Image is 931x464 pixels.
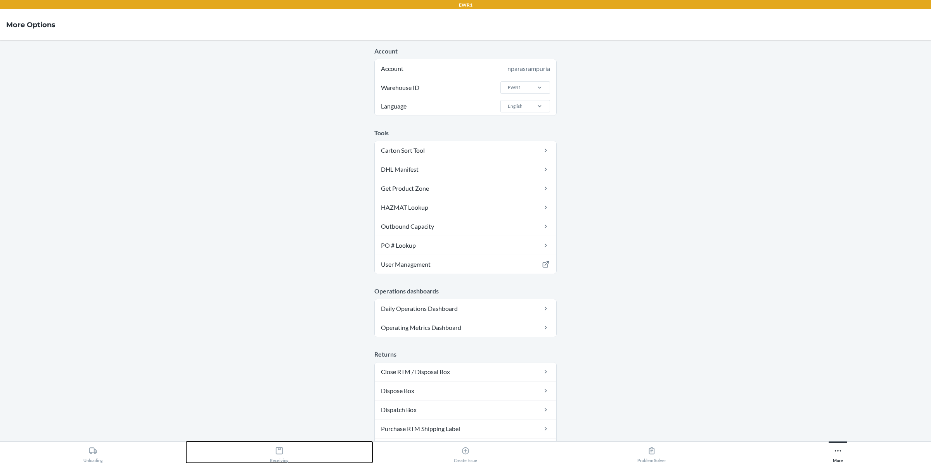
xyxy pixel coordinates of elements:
a: Outbound Capacity [375,217,556,236]
span: Warehouse ID [380,78,421,97]
p: Returns [374,350,557,359]
a: Operating Metrics Dashboard [375,318,556,337]
div: EWR1 [508,84,521,91]
a: Dispose Box [375,381,556,400]
a: User Management [375,255,556,274]
div: nparasrampuria [507,64,550,73]
button: Receiving [186,442,372,463]
div: Receiving [270,443,289,463]
input: LanguageEnglish [507,103,508,110]
button: Create Issue [372,442,559,463]
a: PO # Lookup [375,236,556,255]
div: English [508,103,523,110]
a: Dispatch Box [375,400,556,419]
div: More [833,443,843,463]
button: Problem Solver [559,442,745,463]
div: Account [375,59,556,78]
span: Language [380,97,408,116]
a: RTM Box Details [375,438,556,457]
a: Carton Sort Tool [375,141,556,160]
p: EWR1 [459,2,472,9]
a: HAZMAT Lookup [375,198,556,217]
a: Get Product Zone [375,179,556,198]
div: Problem Solver [637,443,666,463]
a: Close RTM / Disposal Box [375,362,556,381]
input: Warehouse IDEWR1 [507,84,508,91]
p: Operations dashboards [374,286,557,296]
a: Daily Operations Dashboard [375,299,556,318]
a: Purchase RTM Shipping Label [375,419,556,438]
p: Account [374,47,557,56]
h4: More Options [6,20,55,30]
a: DHL Manifest [375,160,556,179]
div: Create Issue [454,443,477,463]
button: More [745,442,931,463]
div: Unloading [83,443,103,463]
p: Tools [374,128,557,138]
